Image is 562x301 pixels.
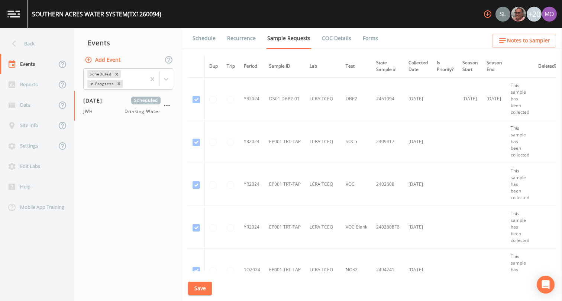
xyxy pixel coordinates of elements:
td: [DATE] [404,120,432,163]
td: LCRA TCEQ [305,163,341,206]
th: Dup [205,55,223,78]
td: LCRA TCEQ [305,120,341,163]
span: Notes to Sampler [507,36,550,45]
td: [DATE] [404,249,432,291]
div: Open Intercom Messenger [537,276,555,294]
td: 2402608 [372,163,404,206]
div: Sloan Rigamonti [495,7,511,22]
span: JWH [83,108,97,115]
img: 0d5b2d5fd6ef1337b72e1b2735c28582 [495,7,510,22]
td: 2409417 [372,120,404,163]
a: Schedule [191,28,217,49]
td: This sample has been collected [506,78,534,120]
div: Remove Scheduled [113,70,121,78]
button: Notes to Sampler [492,34,556,48]
td: VOC [341,163,372,206]
span: Drinking Water [125,108,161,115]
td: This sample has been collected [506,249,534,291]
th: Deleted? [534,55,561,78]
td: YR2024 [239,163,265,206]
td: DBP2 [341,78,372,120]
td: NO32 [341,249,372,291]
td: This sample has been collected [506,206,534,249]
span: [DATE] [83,97,107,104]
div: In Progress [87,80,115,88]
td: YR2024 [239,78,265,120]
td: EP001 TRT-TAP [265,163,305,206]
td: This sample has been collected [506,163,534,206]
td: [DATE] [482,78,506,120]
td: 1Q2024 [239,249,265,291]
td: 2402608FB [372,206,404,249]
th: Sample ID [265,55,305,78]
td: LCRA TCEQ [305,78,341,120]
img: logo [7,10,20,17]
a: Sample Requests [266,28,311,49]
div: +20 [527,7,542,22]
a: COC Details [321,28,352,49]
td: SOC5 [341,120,372,163]
th: Lab [305,55,341,78]
th: State Sample # [372,55,404,78]
th: Collected Date [404,55,432,78]
th: Trip [222,55,239,78]
td: LCRA TCEQ [305,206,341,249]
td: EP001 TRT-TAP [265,249,305,291]
td: EP001 TRT-TAP [265,206,305,249]
td: 2494241 [372,249,404,291]
a: Forms [362,28,379,49]
th: Period [239,55,265,78]
td: [DATE] [458,78,482,120]
span: Scheduled [131,97,161,104]
img: e2d790fa78825a4bb76dcb6ab311d44c [511,7,526,22]
td: DS01 DBP2-01 [265,78,305,120]
td: LCRA TCEQ [305,249,341,291]
td: 2451094 [372,78,404,120]
td: YR2024 [239,120,265,163]
td: VOC Blank [341,206,372,249]
div: Remove In Progress [115,80,123,88]
div: Events [74,33,182,52]
a: Recurrence [226,28,257,49]
th: Season Start [458,55,482,78]
td: [DATE] [404,78,432,120]
div: SOUTHERN ACRES WATER SYSTEM (TX1260094) [32,10,161,19]
td: [DATE] [404,163,432,206]
img: 4e251478aba98ce068fb7eae8f78b90c [542,7,557,22]
button: Save [188,282,212,295]
th: Season End [482,55,506,78]
td: YR2024 [239,206,265,249]
button: Add Event [83,53,123,67]
a: [DATE]ScheduledJWHDrinking Water [74,91,182,121]
td: This sample has been collected [506,120,534,163]
th: Is Priority? [432,55,458,78]
td: [DATE] [404,206,432,249]
div: Scheduled [87,70,113,78]
td: EP001 TRT-TAP [265,120,305,163]
div: Mike Franklin [511,7,526,22]
th: Test [341,55,372,78]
